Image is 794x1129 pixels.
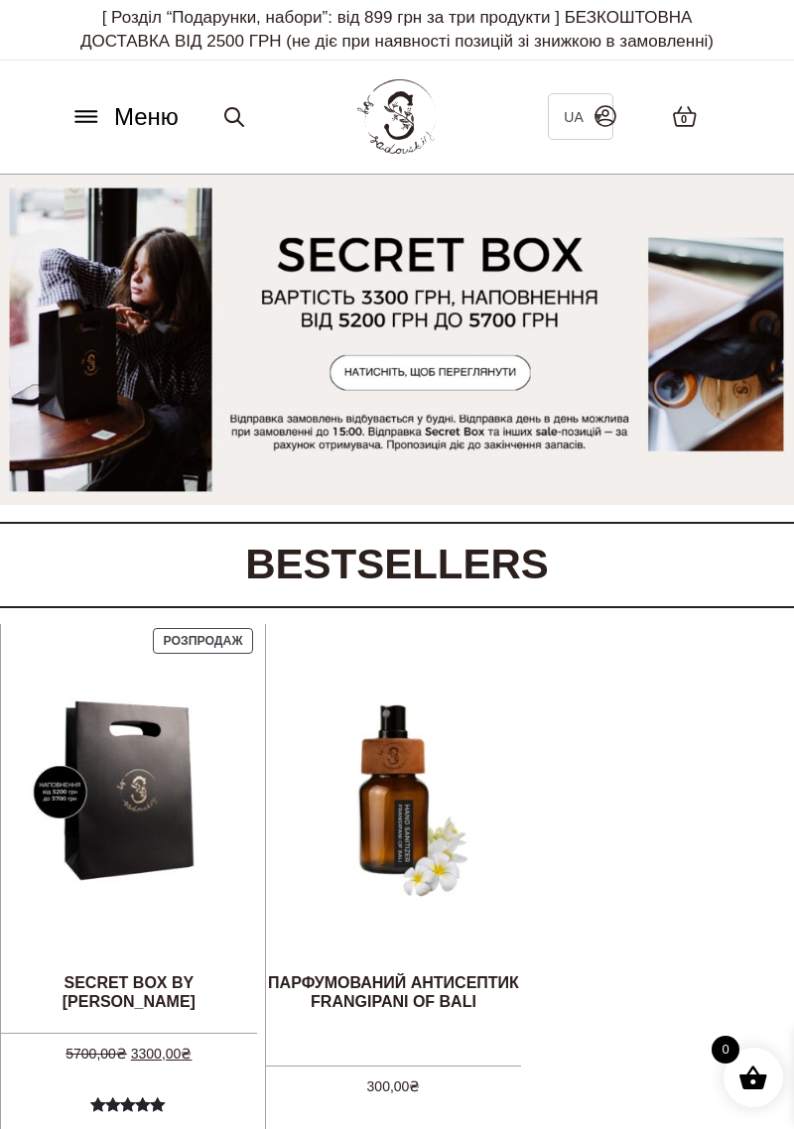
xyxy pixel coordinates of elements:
button: Меню [65,98,185,136]
span: Меню [114,99,179,135]
span: 300,00 [367,1078,421,1094]
span: ₴ [116,1046,127,1062]
span: 5700,00 [66,1046,127,1062]
div: Оцінено в 5.00 з 5 [90,1092,168,1116]
img: BY SADOVSKIY [357,79,437,154]
div: SECRET BOX BY [PERSON_NAME] [1,973,257,1013]
div: ПАРФУМОВАНИЙ АНТИСЕПТИК FRANGIPANI OF BALI [266,973,522,1013]
img: SECRET BOX BY SADOVSKIY [1,665,257,921]
img: ПАРФУМОВАНИЙ АНТИСЕПТИК FRANGIPANI OF BALI [266,665,522,921]
a: SECRET BOX BY SADOVSKIY SECRET BOX BY [PERSON_NAME] [1,624,257,1033]
a: ПАРФУМОВАНИЙ АНТИСЕПТИК FRANGIPANI OF BALI ПАРФУМОВАНИЙ АНТИСЕПТИК FRANGIPANI OF BALI [266,624,522,1066]
span: ₴ [409,1078,420,1094]
span: Розпродаж [163,634,242,648]
a: 0 [652,85,718,148]
span: 0 [681,111,687,128]
a: UA [548,93,613,140]
span: UA [564,109,583,125]
span: 0 [712,1036,739,1064]
span: 3300,00 [131,1046,193,1062]
span: ₴ [181,1046,192,1062]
